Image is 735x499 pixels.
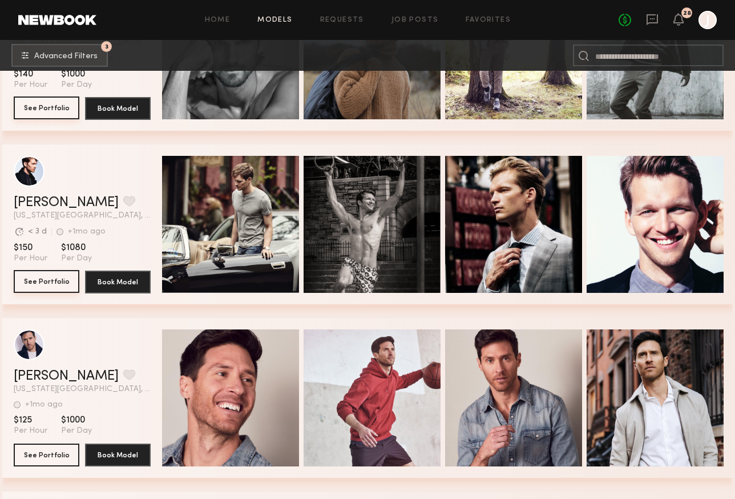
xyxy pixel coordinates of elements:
div: +1mo ago [25,401,63,409]
button: Book Model [85,271,151,293]
button: 3Advanced Filters [11,44,108,67]
a: Home [205,17,231,24]
span: $1080 [61,242,92,253]
a: See Portfolio [14,97,79,120]
span: $1000 [61,69,92,80]
a: [PERSON_NAME] [14,369,119,383]
a: Requests [320,17,364,24]
button: Book Model [85,97,151,120]
a: Job Posts [391,17,439,24]
a: Favorites [466,17,511,24]
span: $150 [14,242,47,253]
span: Per Day [61,80,92,90]
a: See Portfolio [14,271,79,293]
span: [US_STATE][GEOGRAPHIC_DATA], [GEOGRAPHIC_DATA] [14,212,151,220]
button: See Portfolio [14,96,79,119]
span: $140 [14,69,47,80]
span: Per Hour [14,253,47,264]
span: 3 [105,44,108,49]
a: J [698,11,717,29]
button: See Portfolio [14,270,79,293]
span: Per Hour [14,80,47,90]
span: $125 [14,415,47,426]
span: Per Hour [14,426,47,436]
div: +1mo ago [68,228,106,236]
a: [PERSON_NAME] [14,196,119,210]
span: $1000 [61,415,92,426]
span: [US_STATE][GEOGRAPHIC_DATA], [GEOGRAPHIC_DATA] [14,385,151,393]
button: See Portfolio [14,444,79,466]
span: Per Day [61,426,92,436]
div: < 3 d [28,228,47,236]
button: Book Model [85,444,151,466]
span: Per Day [61,253,92,264]
span: Advanced Filters [34,53,98,61]
a: Models [257,17,292,24]
div: 28 [683,10,691,17]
